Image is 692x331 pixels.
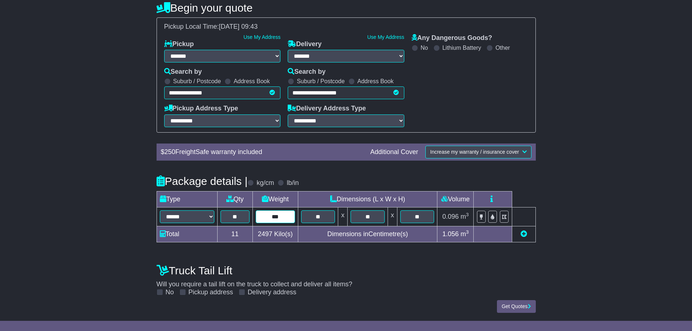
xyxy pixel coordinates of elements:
td: x [388,207,397,226]
span: 2497 [258,230,272,238]
div: Pickup Local Time: [161,23,532,31]
div: Additional Cover [367,148,422,156]
label: Search by [288,68,325,76]
span: m [461,213,469,220]
button: Increase my warranty / insurance cover [425,146,531,158]
label: Address Book [234,78,270,85]
span: 250 [165,148,175,156]
label: Suburb / Postcode [297,78,345,85]
td: Dimensions in Centimetre(s) [298,226,437,242]
label: Delivery address [248,288,296,296]
label: Delivery [288,40,321,48]
td: Total [157,226,217,242]
label: Pickup address [189,288,233,296]
label: kg/cm [256,179,274,187]
a: Add new item [521,230,527,238]
td: Weight [253,191,298,207]
label: No [166,288,174,296]
span: 1.056 [442,230,459,238]
span: m [461,230,469,238]
td: Volume [437,191,474,207]
td: x [338,207,348,226]
sup: 3 [466,229,469,235]
span: 0.096 [442,213,459,220]
label: lb/in [287,179,299,187]
label: No [421,44,428,51]
span: [DATE] 09:43 [219,23,258,30]
a: Use My Address [243,34,280,40]
label: Delivery Address Type [288,105,366,113]
label: Search by [164,68,202,76]
label: Pickup Address Type [164,105,238,113]
td: Qty [217,191,253,207]
span: Increase my warranty / insurance cover [430,149,519,155]
td: Kilo(s) [253,226,298,242]
h4: Truck Tail Lift [157,265,536,276]
div: $ FreightSafe warranty included [157,148,367,156]
label: Suburb / Postcode [173,78,221,85]
button: Get Quotes [497,300,536,313]
h4: Package details | [157,175,248,187]
sup: 3 [466,212,469,217]
td: Dimensions (L x W x H) [298,191,437,207]
h4: Begin your quote [157,2,536,14]
label: Other [495,44,510,51]
label: Any Dangerous Goods? [412,34,492,42]
a: Use My Address [367,34,404,40]
label: Pickup [164,40,194,48]
td: Type [157,191,217,207]
td: 11 [217,226,253,242]
label: Address Book [357,78,394,85]
label: Lithium Battery [442,44,481,51]
div: Will you require a tail lift on the truck to collect and deliver all items? [153,261,539,296]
